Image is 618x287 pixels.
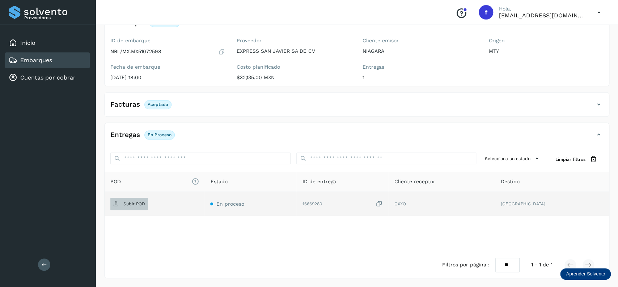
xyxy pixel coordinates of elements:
[237,64,351,70] label: Costo planificado
[20,57,52,64] a: Embarques
[110,48,161,55] p: NBL/MX.MX51072598
[495,192,609,216] td: [GEOGRAPHIC_DATA]
[105,98,609,116] div: FacturasAceptada
[148,102,168,107] p: Aceptada
[560,268,611,280] div: Aprender Solvento
[123,201,145,206] p: Subir POD
[489,48,604,54] p: MTY
[489,38,604,44] label: Origen
[110,74,225,81] p: [DATE] 18:00
[302,178,336,185] span: ID de entrega
[501,178,520,185] span: Destino
[482,153,544,164] button: Selecciona un estado
[110,64,225,70] label: Fecha de embarque
[363,74,477,81] p: 1
[302,200,382,208] div: 16669280
[24,15,87,20] p: Proveedores
[442,261,490,269] span: Filtros por página :
[531,261,553,269] span: 1 - 1 de 1
[5,35,90,51] div: Inicio
[110,38,225,44] label: ID de embarque
[20,39,35,46] a: Inicio
[105,17,609,35] div: EmbarqueEn proceso
[110,131,140,139] h4: Entregas
[5,52,90,68] div: Embarques
[20,74,76,81] a: Cuentas por cobrar
[210,178,227,185] span: Estado
[110,178,199,185] span: POD
[237,38,351,44] label: Proveedor
[499,12,586,19] p: facturacion@expresssanjavier.com
[499,6,586,12] p: Hola,
[216,201,244,207] span: En proceso
[388,192,495,216] td: OXXO
[555,156,585,163] span: Limpiar filtros
[148,132,172,137] p: En proceso
[550,153,603,166] button: Limpiar filtros
[566,271,605,277] p: Aprender Solvento
[237,48,351,54] p: EXPRESS SAN JAVIER SA DE CV
[363,38,477,44] label: Cliente emisor
[394,178,435,185] span: Cliente receptor
[105,129,609,147] div: EntregasEn proceso
[5,70,90,86] div: Cuentas por cobrar
[110,198,148,210] button: Subir POD
[363,64,477,70] label: Entregas
[237,74,351,81] p: $32,135.00 MXN
[110,100,140,109] h4: Facturas
[363,48,477,54] p: NIAGARA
